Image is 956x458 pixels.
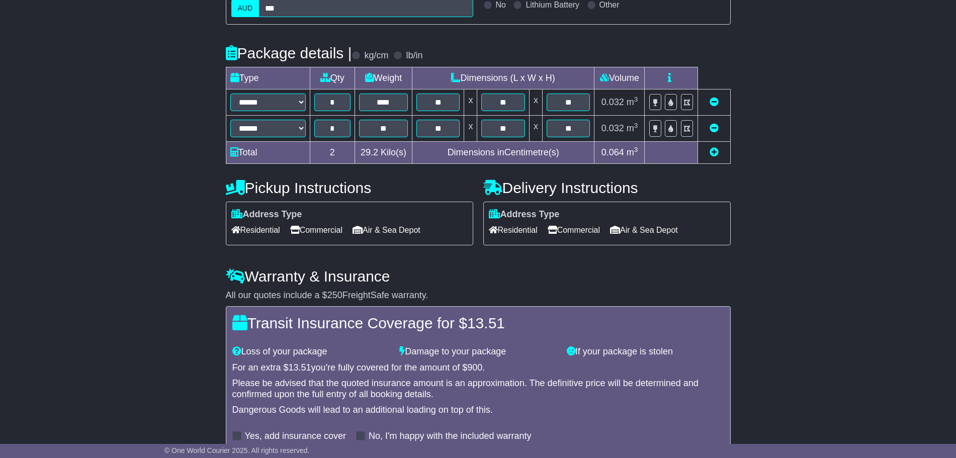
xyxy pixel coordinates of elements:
span: 0.032 [601,123,624,133]
td: x [529,115,542,141]
span: 13.51 [289,362,311,373]
td: x [464,89,477,115]
span: Air & Sea Depot [610,222,678,238]
span: 250 [327,290,342,300]
span: Residential [489,222,538,238]
span: m [627,147,638,157]
span: m [627,97,638,107]
h4: Warranty & Insurance [226,268,731,285]
h4: Delivery Instructions [483,179,731,196]
a: Add new item [710,147,719,157]
label: lb/in [406,50,422,61]
label: kg/cm [364,50,388,61]
label: Address Type [489,209,560,220]
div: Damage to your package [394,346,562,357]
span: m [627,123,638,133]
div: All our quotes include a $ FreightSafe warranty. [226,290,731,301]
h4: Transit Insurance Coverage for $ [232,315,724,331]
div: Loss of your package [227,346,395,357]
td: Type [226,67,310,89]
label: No, I'm happy with the included warranty [369,431,532,442]
td: Total [226,141,310,163]
sup: 3 [634,146,638,153]
label: Yes, add insurance cover [245,431,346,442]
td: Dimensions in Centimetre(s) [412,141,594,163]
td: Kilo(s) [355,141,412,163]
a: Remove this item [710,123,719,133]
td: Volume [594,67,645,89]
span: 900 [467,362,482,373]
div: Please be advised that the quoted insurance amount is an approximation. The definitive price will... [232,378,724,400]
span: 29.2 [361,147,378,157]
span: Air & Sea Depot [353,222,420,238]
label: Address Type [231,209,302,220]
span: 13.51 [467,315,505,331]
sup: 3 [634,96,638,103]
h4: Pickup Instructions [226,179,473,196]
span: Residential [231,222,280,238]
h4: Package details | [226,45,352,61]
span: © One World Courier 2025. All rights reserved. [164,446,310,454]
td: Qty [310,67,355,89]
div: Dangerous Goods will lead to an additional loading on top of this. [232,405,724,416]
a: Remove this item [710,97,719,107]
td: Weight [355,67,412,89]
div: If your package is stolen [562,346,729,357]
td: x [464,115,477,141]
td: x [529,89,542,115]
td: 2 [310,141,355,163]
span: 0.032 [601,97,624,107]
span: 0.064 [601,147,624,157]
div: For an extra $ you're fully covered for the amount of $ . [232,362,724,374]
span: Commercial [290,222,342,238]
td: Dimensions (L x W x H) [412,67,594,89]
span: Commercial [548,222,600,238]
sup: 3 [634,122,638,129]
